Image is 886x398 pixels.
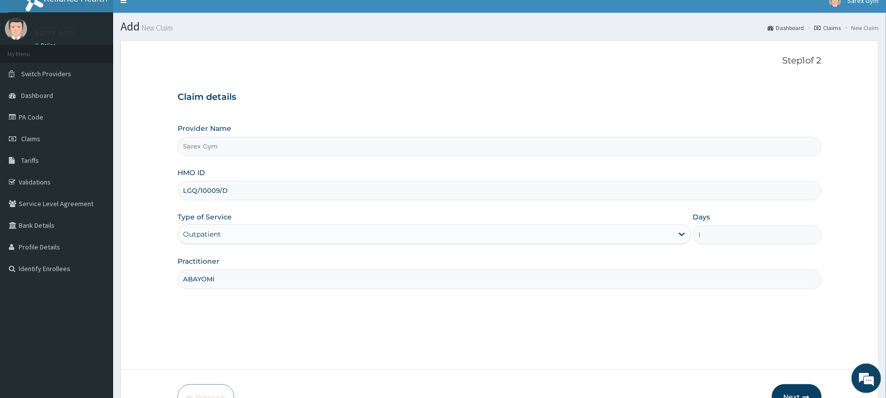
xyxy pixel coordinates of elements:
p: Sarex Gym [34,28,75,37]
input: Enter HMO ID [178,181,821,200]
span: Tariffs [21,156,39,165]
small: New Claim [140,24,173,31]
a: Online [34,42,58,49]
span: Claims [21,134,40,143]
div: Chat with us now [51,55,165,68]
textarea: Type your message and hit 'Enter' [5,269,187,303]
p: Step 1 of 2 [178,56,821,66]
label: Practitioner [178,256,219,266]
li: New Claim [842,24,879,32]
span: Switch Providers [21,69,71,78]
label: HMO ID [178,168,205,178]
div: Minimize live chat window [161,5,185,29]
span: Dashboard [21,91,53,100]
img: d_794563401_company_1708531726252_794563401 [18,49,40,74]
h3: Claim details [178,92,821,103]
label: Provider Name [178,123,231,133]
label: Type of Service [178,212,232,222]
a: Dashboard [767,24,804,32]
input: Enter Name [178,270,821,289]
span: We're online! [57,124,136,223]
h1: Add [121,20,879,33]
img: User Image [5,18,27,40]
label: Days [693,212,710,222]
a: Claims [814,24,841,32]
